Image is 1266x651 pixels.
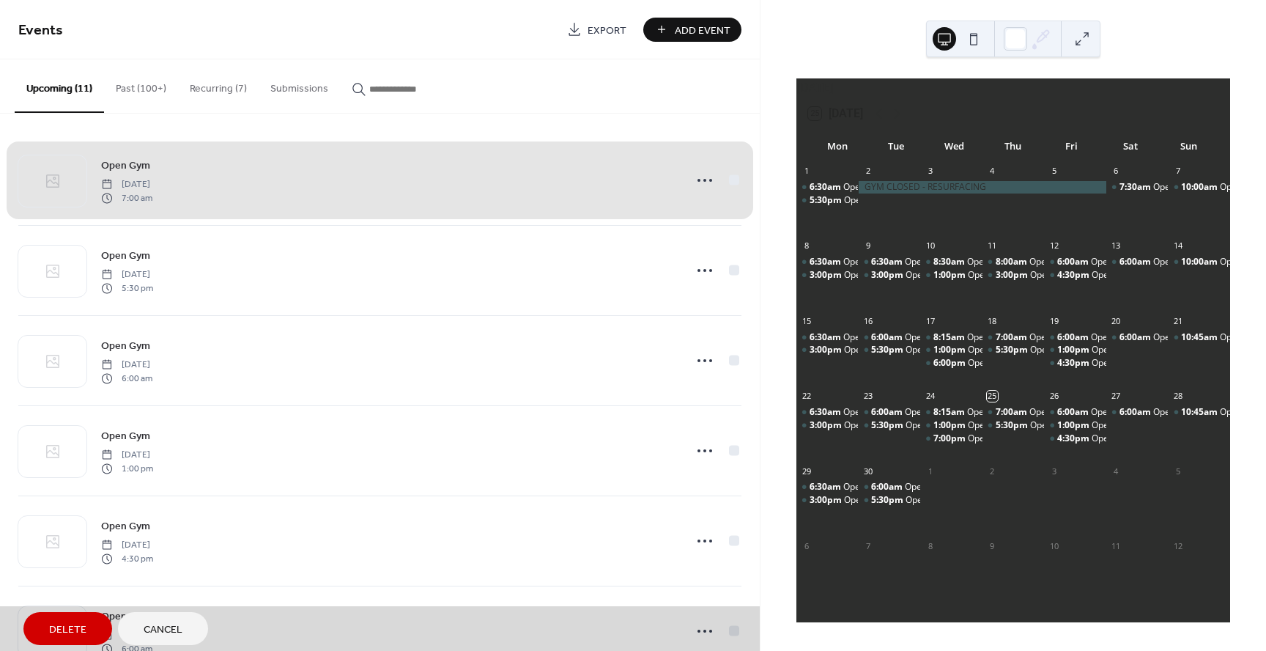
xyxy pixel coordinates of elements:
[871,269,906,282] span: 3:00pm
[1106,331,1169,344] div: Open Gym
[987,391,998,402] div: 25
[1220,331,1263,344] div: Open Gym
[968,433,1011,445] div: Open Gym
[1057,357,1092,369] span: 4:30pm
[906,494,949,507] div: Open Gym
[15,59,104,113] button: Upcoming (11)
[1044,269,1106,282] div: Open Gym
[844,194,887,207] div: Open Gym
[118,612,208,645] button: Cancel
[996,269,1030,282] span: 3:00pm
[801,466,812,477] div: 29
[996,419,1030,432] span: 5:30pm
[801,391,812,402] div: 22
[920,344,982,356] div: Open Gym
[871,419,906,432] span: 5:30pm
[810,256,843,268] span: 6:30am
[1048,240,1059,251] div: 12
[1057,406,1091,419] span: 6:00am
[925,166,936,177] div: 3
[1172,315,1183,326] div: 21
[1048,540,1059,551] div: 10
[1111,540,1122,551] div: 11
[1057,433,1092,445] span: 4:30pm
[843,481,886,493] div: Open Gym
[987,540,998,551] div: 9
[967,256,1010,268] div: Open Gym
[933,433,968,445] span: 7:00pm
[1168,181,1230,194] div: Open Gym
[1172,391,1183,402] div: 28
[996,406,1029,419] span: 7:00am
[1092,357,1135,369] div: Open Gym
[920,406,982,419] div: Open Gym
[1106,406,1169,419] div: Open Gym
[643,18,741,42] a: Add Event
[1119,256,1153,268] span: 6:00am
[862,540,873,551] div: 7
[1030,269,1073,282] div: Open Gym
[920,433,982,445] div: Open Gym
[1057,344,1092,356] span: 1:00pm
[796,78,1230,96] div: [DATE]
[1044,419,1106,432] div: Open Gym
[1106,256,1169,268] div: Open Gym
[871,256,905,268] span: 6:30am
[862,240,873,251] div: 9
[810,344,844,356] span: 3:00pm
[1030,344,1073,356] div: Open Gym
[862,391,873,402] div: 23
[810,419,844,432] span: 3:00pm
[862,166,873,177] div: 2
[987,315,998,326] div: 18
[1048,391,1059,402] div: 26
[905,331,948,344] div: Open Gym
[920,269,982,282] div: Open Gym
[862,466,873,477] div: 30
[796,481,859,493] div: Open Gym
[925,315,936,326] div: 17
[1160,132,1218,161] div: Sun
[810,269,844,282] span: 3:00pm
[1029,406,1073,419] div: Open Gym
[987,466,998,477] div: 2
[796,181,859,194] div: Open Gym
[796,256,859,268] div: Open Gym
[1172,540,1183,551] div: 12
[1091,331,1134,344] div: Open Gym
[996,331,1029,344] span: 7:00am
[1153,331,1196,344] div: Open Gym
[1220,181,1263,194] div: Open Gym
[858,494,920,507] div: Open Gym
[810,181,843,194] span: 6:30am
[862,315,873,326] div: 16
[1153,406,1196,419] div: Open Gym
[1119,331,1153,344] span: 6:00am
[844,344,887,356] div: Open Gym
[925,466,936,477] div: 1
[858,256,920,268] div: Open Gym
[1057,331,1091,344] span: 6:00am
[675,23,730,38] span: Add Event
[1043,132,1101,161] div: Fri
[1119,181,1153,194] span: 7:30am
[18,16,63,45] span: Events
[810,481,843,493] span: 6:30am
[987,166,998,177] div: 4
[1106,181,1169,194] div: Open Gym
[871,494,906,507] span: 5:30pm
[796,269,859,282] div: Open Gym
[1044,406,1106,419] div: Open Gym
[905,256,948,268] div: Open Gym
[1181,406,1220,419] span: 10:45am
[982,256,1045,268] div: Open Gym
[259,59,340,111] button: Submissions
[844,269,887,282] div: Open Gym
[1044,331,1106,344] div: Open Gym
[967,406,1010,419] div: Open Gym
[933,357,968,369] span: 6:00pm
[844,494,887,507] div: Open Gym
[796,406,859,419] div: Open Gym
[1119,406,1153,419] span: 6:00am
[906,419,949,432] div: Open Gym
